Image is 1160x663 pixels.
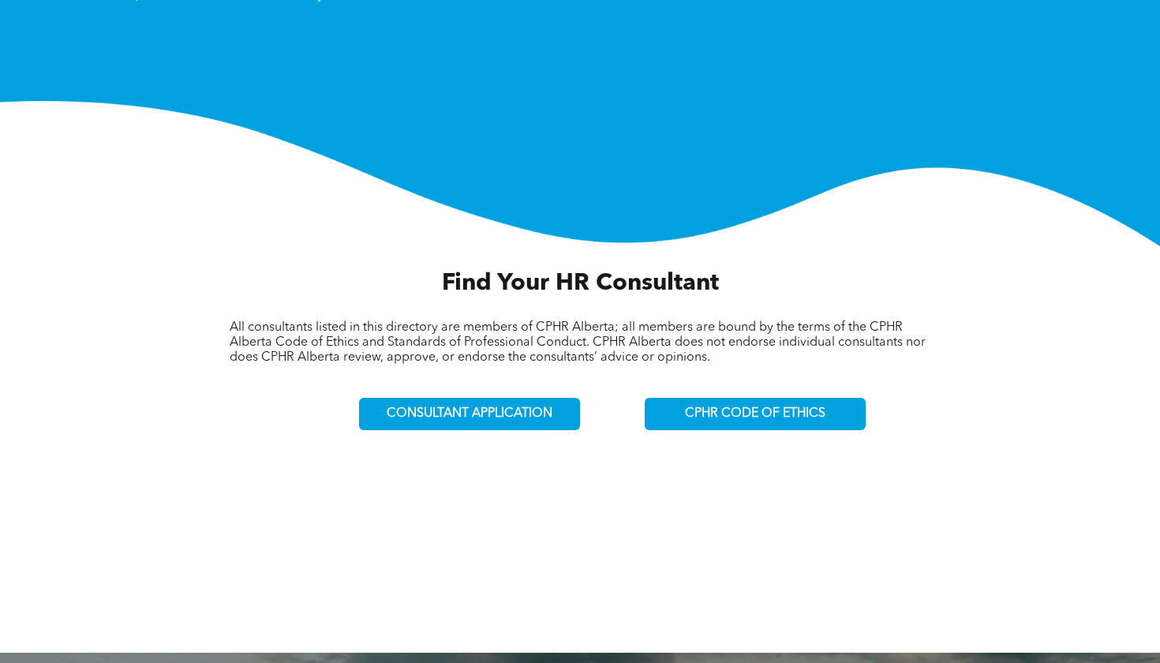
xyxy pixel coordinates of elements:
[387,406,552,421] span: CONSULTANT APPLICATION
[645,398,866,430] a: CPHR CODE OF ETHICS
[230,321,926,364] span: All consultants listed in this directory are members of CPHR Alberta; all members are bound by th...
[359,398,580,430] a: CONSULTANT APPLICATION
[442,272,719,295] span: Find Your HR Consultant
[685,406,825,421] span: CPHR CODE OF ETHICS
